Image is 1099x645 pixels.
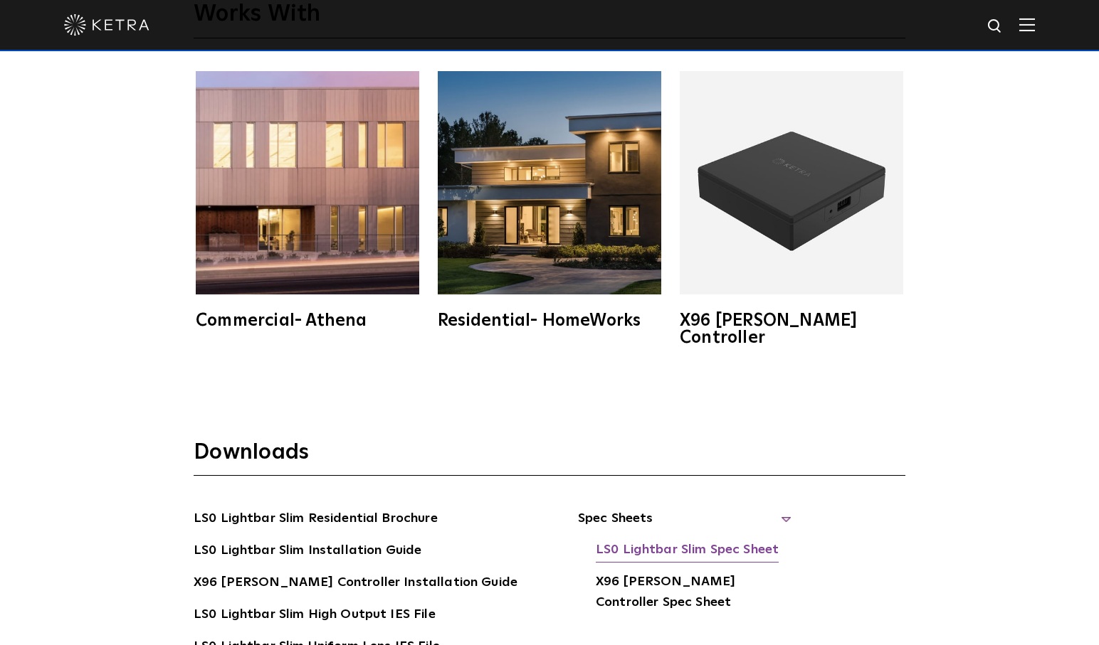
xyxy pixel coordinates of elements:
a: LS0 Lightbar Slim Spec Sheet [596,540,779,563]
a: X96 [PERSON_NAME] Controller Spec Sheet [596,572,792,615]
img: search icon [987,18,1004,36]
a: X96 [PERSON_NAME] Controller [678,71,905,346]
div: Commercial- Athena [196,312,419,329]
a: Commercial- Athena [194,71,421,329]
a: LS0 Lightbar Slim Installation Guide [194,540,421,563]
div: X96 [PERSON_NAME] Controller [680,312,903,346]
img: X96_Controller [680,71,903,294]
div: Residential- HomeWorks [438,312,661,329]
span: Spec Sheets [578,508,792,540]
a: LS0 Lightbar Slim Residential Brochure [194,508,438,531]
img: homeworks_hero [438,71,661,294]
img: ketra-logo-2019-white [64,14,149,36]
a: Residential- HomeWorks [436,71,663,329]
img: Hamburger%20Nav.svg [1019,18,1035,31]
a: LS0 Lightbar Slim High Output IES File [194,604,436,627]
a: X96 [PERSON_NAME] Controller Installation Guide [194,572,517,595]
h3: Downloads [194,439,905,476]
img: athena-square [196,71,419,294]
